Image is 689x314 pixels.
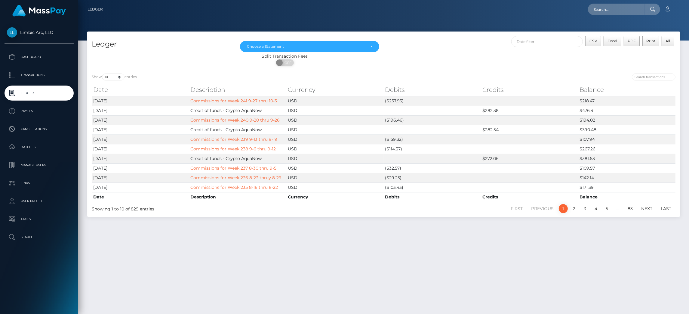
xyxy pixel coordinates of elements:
p: Dashboard [7,53,71,62]
td: USD [286,163,384,173]
button: PDF [624,36,640,46]
th: Description [189,84,287,96]
td: $282.38 [481,106,578,115]
td: USD [286,96,384,106]
a: Links [5,176,74,191]
td: ($103.43) [384,183,481,192]
th: Balance [578,192,676,202]
div: Split Transaction Fees [87,53,482,59]
th: Debits [384,192,481,202]
td: USD [286,106,384,115]
a: Commissions for Week 237 8-30 thru 9-5 [191,165,277,171]
td: [DATE] [92,163,189,173]
td: $390.48 [578,125,676,134]
td: [DATE] [92,96,189,106]
span: PDF [628,39,636,43]
td: ($32.57) [384,163,481,173]
td: USD [286,125,384,134]
td: USD [286,115,384,125]
select: Showentries [102,74,125,80]
label: Show entries [92,74,137,80]
td: USD [286,183,384,192]
p: Batches [7,143,71,152]
a: Commissions for Week 238 9-6 thru 9-12 [191,146,276,152]
td: USD [286,173,384,183]
td: USD [286,134,384,144]
a: Commissions for Week 235 8-16 thru 8-22 [191,185,278,190]
th: Currency [286,192,384,202]
span: CSV [589,39,597,43]
button: Print [642,36,660,46]
td: Credit of funds - Crypto AquaNow [189,125,287,134]
a: Payees [5,104,74,119]
th: Debits [384,84,481,96]
td: $109.57 [578,163,676,173]
span: Print [646,39,655,43]
a: 5 [602,204,611,213]
a: Manage Users [5,158,74,173]
th: Credits [481,84,578,96]
p: Ledger [7,89,71,98]
img: MassPay Logo [12,5,66,17]
th: Currency [286,84,384,96]
td: $107.94 [578,134,676,144]
a: Ledger [88,3,103,16]
p: Cancellations [7,125,71,134]
td: [DATE] [92,173,189,183]
a: 2 [570,204,579,213]
a: 3 [580,204,589,213]
td: Credit of funds - Crypto AquaNow [189,106,287,115]
a: Next [638,204,656,213]
th: Date [92,84,189,96]
span: All [666,39,670,43]
p: Search [7,233,71,242]
a: User Profile [5,194,74,209]
a: Transactions [5,68,74,83]
td: ($114.37) [384,144,481,154]
td: $282.54 [481,125,578,134]
td: [DATE] [92,183,189,192]
a: 83 [624,204,636,213]
a: Search [5,230,74,245]
a: Commissions for Week 240 9-20 thru 9-26 [191,117,280,123]
th: Credits [481,192,578,202]
p: User Profile [7,197,71,206]
td: [DATE] [92,125,189,134]
a: 1 [559,204,568,213]
td: $194.02 [578,115,676,125]
div: Choose a Statement [247,44,365,49]
td: $381.63 [578,154,676,163]
span: OFF [279,59,294,66]
p: Manage Users [7,161,71,170]
button: CSV [585,36,601,46]
a: Commissions for Week 239 9-13 thru 9-19 [191,137,278,142]
td: ($257.93) [384,96,481,106]
td: $171.39 [578,183,676,192]
th: Date [92,192,189,202]
td: [DATE] [92,115,189,125]
th: Balance [578,84,676,96]
div: Showing 1 to 10 of 829 entries [92,204,330,212]
td: $476.4 [578,106,676,115]
span: Excel [607,39,617,43]
td: $142.14 [578,173,676,183]
a: Cancellations [5,122,74,137]
button: Excel [604,36,621,46]
h4: Ledger [92,39,231,50]
td: $272.06 [481,154,578,163]
td: $218.47 [578,96,676,106]
td: USD [286,154,384,163]
p: Links [7,179,71,188]
td: USD [286,144,384,154]
a: 4 [591,204,601,213]
th: Description [189,192,287,202]
td: [DATE] [92,144,189,154]
img: Limbic Arc, LLC [7,27,17,38]
input: Search... [588,4,644,15]
span: Limbic Arc, LLC [5,30,74,35]
button: All [662,36,674,46]
td: [DATE] [92,106,189,115]
td: ($159.32) [384,134,481,144]
td: [DATE] [92,134,189,144]
a: Last [657,204,675,213]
